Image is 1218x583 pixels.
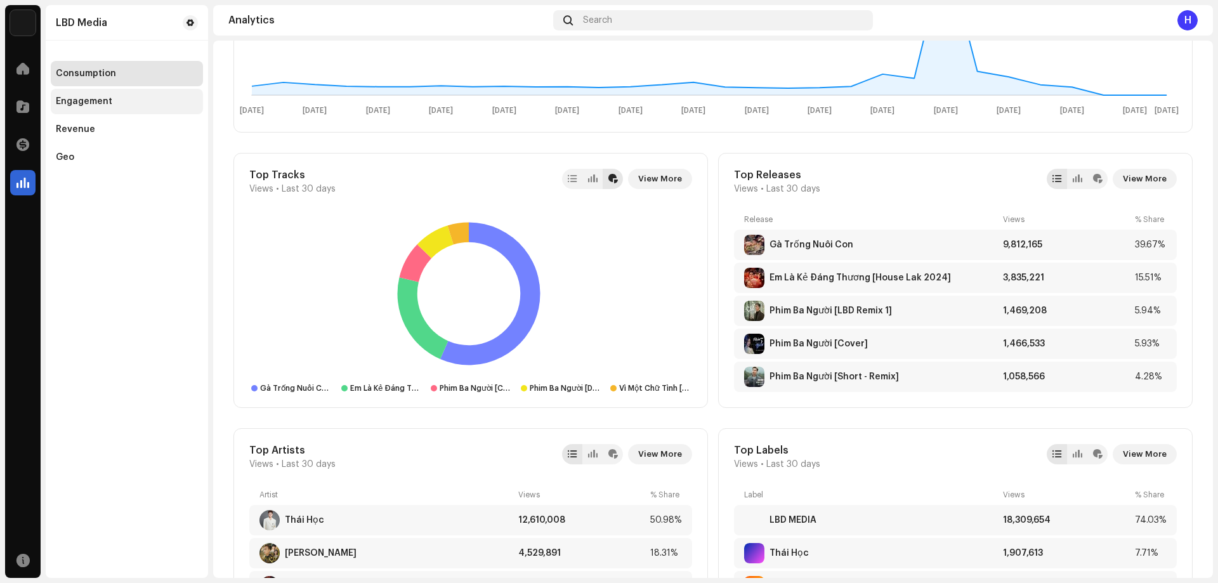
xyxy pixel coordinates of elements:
div: Release [744,214,998,225]
text: [DATE] [681,107,705,115]
text: [DATE] [745,107,769,115]
span: • [761,459,764,469]
re-m-nav-item: Consumption [51,61,203,86]
div: % Share [1135,490,1167,500]
div: Nguyễn Vĩ [285,548,357,558]
text: [DATE] [240,107,264,115]
div: Revenue [56,124,95,134]
div: % Share [650,490,682,500]
div: 1,058,566 [1003,372,1130,382]
span: View More [1123,166,1167,192]
img: 245D8819-B200-484B-BF9D-21106618602A [259,510,280,530]
text: [DATE] [1123,107,1147,115]
span: Last 30 days [282,184,336,194]
span: • [276,184,279,194]
div: 12,610,008 [518,515,645,525]
text: [DATE] [555,107,579,115]
text: [DATE] [870,107,894,115]
div: 9,812,165 [1003,240,1130,250]
span: • [761,184,764,194]
span: Views [249,184,273,194]
div: 15.51% [1135,273,1167,283]
div: 5.94% [1135,306,1167,316]
div: 4,529,891 [518,548,645,558]
div: H [1177,10,1198,30]
text: [DATE] [934,107,958,115]
text: [DATE] [429,107,453,115]
re-m-nav-item: Revenue [51,117,203,142]
div: LBD MEDIA [769,515,816,525]
img: C5B6D33B-3C0E-4B9A-92BA-65C3072AF71E [744,268,764,288]
text: [DATE] [303,107,327,115]
img: 4CC994D0-CB2F-47EE-B1E7-3C358285412B [744,367,764,387]
div: 39.67% [1135,240,1167,250]
div: Engagement [56,96,112,107]
span: • [276,459,279,469]
div: % Share [1135,214,1167,225]
div: Em Là Kẻ Đáng Thương [House Lak 2024] [769,273,951,283]
text: [DATE] [997,107,1021,115]
div: 3,835,221 [1003,273,1130,283]
div: Top Tracks [249,169,336,181]
span: Last 30 days [282,459,336,469]
span: View More [1123,442,1167,467]
div: 1,469,208 [1003,306,1130,316]
span: Last 30 days [766,184,820,194]
div: Gà Trống Nuôi Con [260,383,331,393]
div: Views [1003,214,1130,225]
button: View More [628,444,692,464]
span: View More [638,442,682,467]
img: B84B75D8-6BC8-4F96-8483-EB41D63AA126 [744,510,764,530]
span: Views [734,184,758,194]
div: Views [518,490,645,500]
span: Last 30 days [766,459,820,469]
img: C2C74F7B-7205-490D-9D83-B08C865D18DB [259,543,280,563]
span: View More [638,166,682,192]
div: Gà Trống Nuôi Con [769,240,853,250]
span: Search [583,15,612,25]
div: Top Labels [734,444,820,457]
div: Consumption [56,69,116,79]
div: 7.71% [1135,548,1167,558]
div: Thái Học [285,515,324,525]
div: Geo [56,152,74,162]
div: 4.28% [1135,372,1167,382]
div: Views [1003,490,1130,500]
div: Thái Học [769,548,809,558]
div: Top Artists [249,444,336,457]
div: 18,309,654 [1003,515,1130,525]
text: [DATE] [492,107,516,115]
span: Views [249,459,273,469]
div: 1,907,613 [1003,548,1130,558]
text: [DATE] [1060,107,1084,115]
div: Phim Ba Người [LBD Remix 1] [769,306,892,316]
div: LBD Media [56,18,107,28]
div: Phim Ba Người [Cover] [769,339,868,349]
div: 5.93% [1135,339,1167,349]
re-m-nav-item: Engagement [51,89,203,114]
div: Phim Ba Người [Short - Remix] [769,372,899,382]
text: [DATE] [808,107,832,115]
text: [DATE] [1155,107,1179,115]
div: Vì Một Chữ Tình [Remix LBD] [619,383,690,393]
div: Phim Ba Người [Cover] [440,383,511,393]
span: Views [734,459,758,469]
div: Analytics [228,15,548,25]
text: [DATE] [619,107,643,115]
img: 53418B3D-D0C9-47F0-982C-1E0D13F9AE72 [744,301,764,321]
div: Em Là Kẻ Đáng Thương [House Lak 2024] [350,383,421,393]
div: 1,466,533 [1003,339,1130,349]
div: Top Releases [734,169,820,181]
img: 7FBBB78B-DB6B-40EA-BA37-3BA6D6E11C09 [744,235,764,255]
div: Phim Ba Người [Dj Hyena] [530,383,601,393]
div: 74.03% [1135,515,1167,525]
button: View More [1113,169,1177,189]
div: 18.31% [650,548,682,558]
button: View More [628,169,692,189]
img: D41D2CE7-061E-4FAC-AD42-8D82E9181AC2 [744,334,764,354]
re-m-nav-item: Geo [51,145,203,170]
img: de0d2825-999c-4937-b35a-9adca56ee094 [10,10,36,36]
text: [DATE] [366,107,390,115]
div: Label [744,490,998,500]
div: Artist [259,490,513,500]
